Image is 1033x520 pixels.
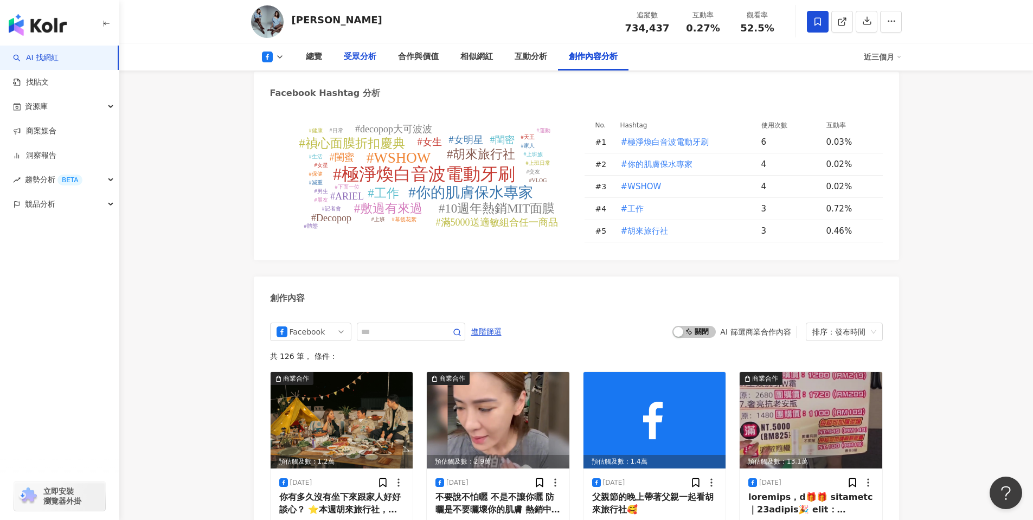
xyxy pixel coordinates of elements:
[740,372,882,468] div: post-image商業合作預估觸及數：13.1萬
[417,137,441,147] tspan: #女生
[826,158,872,170] div: 0.02%
[720,328,791,336] div: AI 篩選商業合作內容
[521,143,534,149] tspan: #家人
[620,131,710,153] button: #極淨煥白音波電動牙刷
[740,455,882,468] div: 預估觸及數：13.1萬
[309,179,322,185] tspan: #減重
[25,94,48,119] span: 資源庫
[13,53,59,63] a: searchAI 找網紅
[13,126,56,137] a: 商案媒合
[818,176,883,198] td: 0.02%
[25,168,82,192] span: 趨勢分析
[43,486,81,506] span: 立即安裝 瀏覽器外掛
[314,197,328,203] tspan: #朋友
[490,134,514,145] tspan: #閨密
[17,487,39,505] img: chrome extension
[333,164,515,184] tspan: #極淨煥白音波電動牙刷
[621,136,709,148] span: #極淨煥白音波電動牙刷
[761,203,818,215] div: 3
[366,150,431,166] tspan: #WSHOW
[990,477,1022,509] iframe: Help Scout Beacon - Open
[621,181,662,192] span: #WSHOW
[864,48,902,66] div: 近三個月
[818,198,883,220] td: 0.72%
[335,184,359,190] tspan: #下面一位
[270,292,305,304] div: 創作內容
[612,131,753,153] td: #極淨煥白音波電動牙刷
[620,220,669,242] button: #胡來旅行社
[826,203,872,215] div: 0.72%
[625,10,670,21] div: 追蹤數
[471,323,502,341] span: 進階篩選
[330,191,364,202] tspan: #ARIEL
[536,127,550,133] tspan: #運動
[526,169,540,175] tspan: #交友
[271,455,413,468] div: 預估觸及數：1.2萬
[270,352,883,361] div: 共 126 筆 ， 條件：
[515,50,547,63] div: 互動分析
[740,23,774,34] span: 52.5%
[612,176,753,198] td: #WSHOW
[251,5,284,38] img: KOL Avatar
[585,119,612,131] th: No.
[314,188,328,194] tspan: #男生
[290,323,325,341] div: Facebook
[279,491,405,516] div: 你有多久沒有坐下來跟家人好好談心？ ⭐本週胡來旅行社，客家女婿 [PERSON_NAME][PERSON_NAME] 擔任特派員，帶著[PERSON_NAME]氏家族，一起體驗製作福菜的過程! ...
[471,323,502,340] button: 進階篩選
[271,372,413,468] div: post-image商業合作預估觸及數：1.2萬
[408,184,533,201] tspan: #你的肌膚保水專家
[583,372,726,468] img: post-image
[271,372,413,468] img: post-image
[595,203,612,215] div: # 4
[525,160,550,166] tspan: #上班日常
[283,373,309,384] div: 商業合作
[595,158,612,170] div: # 2
[439,373,465,384] div: 商業合作
[435,491,561,516] div: 不要說不怕曬 不是不讓你曬 防曬是不要曬壞你的肌膚 熱銷中👉🏻👉🏻👉🏻 台灣專區：[URL][DOMAIN_NAME] 新馬專區：[URL][DOMAIN_NAME] 曬太陽不只怕曬黑 更怕肌膚...
[448,134,483,145] tspan: #女明星
[398,50,439,63] div: 合作與價值
[748,491,874,516] div: loremips，d🎁🎁 ￼sitametc｜23adipis🎉 elit：seddo://eius.te/IN0uT labo：etdol://magn.al/ENIMa 💬 minimve「...
[309,171,322,177] tspan: #保健
[621,225,669,237] span: #胡來旅行社
[314,162,328,168] tspan: #女星
[595,225,612,237] div: # 5
[595,136,612,148] div: # 1
[355,124,432,134] tspan: #decopop大可波波
[309,153,322,159] tspan: #生活
[686,23,720,34] span: 0.27%
[309,127,322,133] tspan: #健康
[371,216,384,222] tspan: #上班
[311,213,351,223] tspan: #Decopop
[826,136,872,148] div: 0.03%
[818,131,883,153] td: 0.03%
[603,478,625,487] div: [DATE]
[344,50,376,63] div: 受眾分析
[427,372,569,468] img: post-image
[304,223,317,229] tspan: #體態
[753,119,818,131] th: 使用次數
[612,153,753,176] td: #你的肌膚保水專家
[761,136,818,148] div: 6
[818,220,883,242] td: 0.46%
[592,491,717,516] div: 父親節的晚上帶著父親一起看胡來旅行社🥰
[446,478,469,487] div: [DATE]
[9,14,67,36] img: logo
[329,127,343,133] tspan: #日常
[446,147,515,161] tspan: #胡來旅行社
[306,50,322,63] div: 總覽
[621,158,693,170] span: #你的肌膚保水專家
[612,220,753,242] td: #胡來旅行社
[612,198,753,220] td: #工作
[427,455,569,468] div: 預估觸及數：2.9萬
[621,203,644,215] span: #工作
[759,478,781,487] div: [DATE]
[13,150,56,161] a: 洞察報告
[620,153,694,175] button: #你的肌膚保水專家
[761,225,818,237] div: 3
[435,217,557,228] tspan: #滿5000送適敏組合任一商品
[14,482,105,511] a: chrome extension立即安裝 瀏覽器外掛
[826,225,872,237] div: 0.46%
[13,176,21,184] span: rise
[392,216,416,222] tspan: #幕後花絮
